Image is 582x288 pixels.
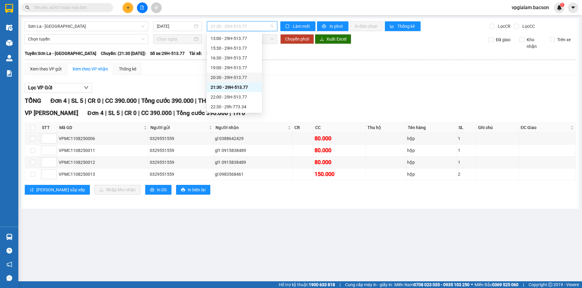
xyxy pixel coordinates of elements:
span: Lọc CC [520,23,536,30]
span: Increase Value [50,170,56,174]
span: search [25,5,30,10]
span: ĐC Giao [521,124,569,131]
span: file-add [140,5,144,10]
span: Thống kê [397,23,416,30]
b: Tuyến: Sơn La - [GEOGRAPHIC_DATA] [25,51,96,56]
button: downloadNhập kho nhận [94,185,141,195]
span: | [138,97,140,104]
div: 15:30 - 29H-513.77 [211,45,258,52]
div: hộp [407,135,456,142]
span: | [340,281,341,288]
span: down [51,139,55,143]
strong: 0708 023 035 - 0935 103 250 [414,282,470,287]
div: hộp [407,159,456,166]
button: sort-ascending[PERSON_NAME] sắp xếp [25,185,90,195]
span: printer [150,188,154,193]
span: | [102,97,104,104]
span: SL 5 [71,97,83,104]
img: icon-new-feature [557,5,562,10]
button: printerIn DS [145,185,171,195]
span: CC 390.000 [105,97,137,104]
span: Số xe: 29H-513.77 [150,50,185,57]
div: 150.000 [315,170,364,178]
span: Chọn tuyến [28,34,145,44]
span: plus [126,5,130,10]
span: sync [285,24,290,29]
span: notification [6,261,12,267]
div: Xem theo VP gửi [30,66,61,72]
span: printer [181,188,185,193]
div: 22:00 - 29H-513.77 [211,94,258,100]
div: 80.000 [315,158,364,167]
span: Decrease Value [50,162,56,167]
th: STT [40,123,58,133]
span: Loại xe: Giường nằm 40 chỗ [207,50,260,57]
span: Tài xế: [189,50,202,57]
span: | [121,110,123,117]
span: Miền Bắc [474,281,518,288]
span: TH 0 [233,110,245,117]
span: Sơn La - Hà Nội [28,22,145,31]
button: Lọc VP Gửi [25,83,92,93]
span: Tổng cước 390.000 [176,110,228,117]
img: warehouse-icon [6,55,13,61]
img: solution-icon [6,70,13,77]
button: bar-chartThống kê [385,21,421,31]
span: Đã giao [493,36,513,43]
span: TH 0 [198,97,211,104]
div: 21:30 - 29H-513.77 [211,84,258,91]
div: 13:00 - 29H-513.77 [211,35,258,42]
span: [PERSON_NAME] sắp xếp [36,186,85,193]
img: logo-vxr [5,4,13,13]
span: question-circle [6,248,12,254]
div: 1 [458,159,475,166]
span: Xuất Excel [326,36,346,42]
div: 16:30 - 29H-513.77 [211,55,258,61]
span: download [320,37,324,42]
div: gl 0983568461 [215,171,292,178]
span: down [51,175,55,178]
div: 0329551559 [150,159,213,166]
th: Thu hộ [366,123,406,133]
span: Decrease Value [50,150,56,155]
span: In biên lai [188,186,205,193]
span: TỔNG [25,97,41,104]
span: up [51,159,55,162]
button: printerIn biên lai [176,185,210,195]
span: CR 0 [88,97,101,104]
span: aim [154,5,158,10]
span: Kho nhận [524,36,545,50]
div: gl 0388642429 [215,135,292,142]
button: downloadXuất Excel [315,34,351,44]
span: | [195,97,197,104]
th: Ghi chú [477,123,519,133]
span: | [105,110,107,117]
img: warehouse-icon [6,40,13,46]
span: | [138,110,140,117]
span: vpgialam.bacson [507,4,554,11]
span: Hỗ trợ kỹ thuật: [279,281,335,288]
span: Increase Value [50,146,56,150]
th: CR [293,123,314,133]
span: caret-down [570,5,576,10]
button: syncLàm mới [280,21,315,31]
td: VPMC1108250012 [58,157,149,168]
span: Increase Value [50,134,56,139]
img: warehouse-icon [6,234,13,240]
strong: 0369 525 060 [492,282,518,287]
strong: 1900 633 818 [309,282,335,287]
th: Tên hàng [406,123,457,133]
td: VPMC1108250006 [58,133,149,145]
input: 11/08/2025 [157,23,193,30]
span: Làm mới [293,23,311,30]
input: Chọn ngày [157,36,193,42]
div: VPMC1108250012 [59,159,148,166]
div: 0329551559 [150,171,213,178]
th: CC [314,123,366,133]
span: SL 5 [108,110,120,117]
span: ⚪️ [471,283,473,286]
span: In phơi [330,23,344,30]
span: | [230,110,231,117]
div: hộp [407,147,456,154]
img: warehouse-icon [6,24,13,31]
